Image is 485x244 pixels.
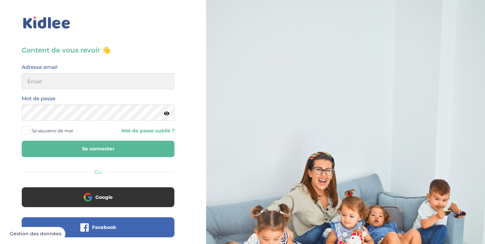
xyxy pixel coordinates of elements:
a: Facebook [22,229,174,235]
a: Mot de passe oublié ? [103,128,174,134]
button: Google [22,187,174,207]
span: Google [95,194,113,201]
label: Mot de passe [22,94,55,103]
a: Google [22,199,174,205]
img: facebook.png [80,223,89,232]
span: Facebook [92,224,116,231]
span: Se souvenir de moi [32,126,73,135]
span: Ou [94,169,102,175]
button: Facebook [22,217,174,237]
input: Email [22,73,174,89]
img: logo_kidlee_bleu [22,15,72,30]
button: Gestion des données [6,227,65,241]
button: Se connecter [22,141,174,157]
label: Adresse email [22,63,57,72]
img: google.png [84,193,92,201]
span: Gestion des données [10,231,61,237]
h3: Content de vous revoir 👋 [22,45,174,55]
